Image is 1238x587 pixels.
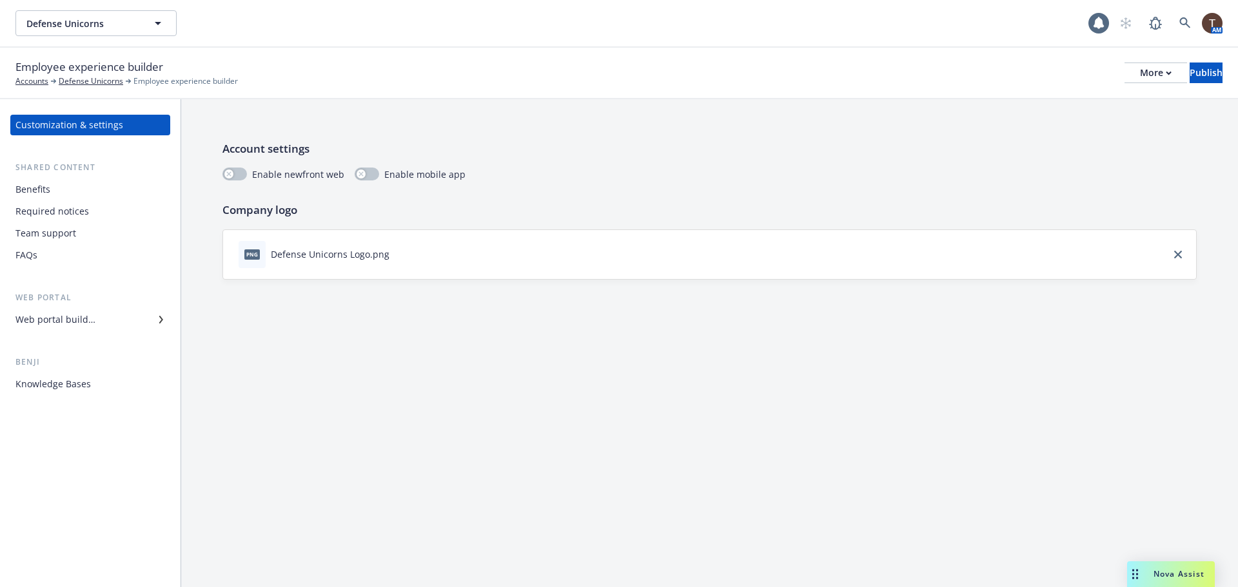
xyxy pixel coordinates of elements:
[10,356,170,369] div: Benji
[15,59,163,75] span: Employee experience builder
[15,223,76,244] div: Team support
[244,249,260,259] span: png
[1140,63,1172,82] div: More
[1170,247,1186,262] a: close
[222,140,1197,157] p: Account settings
[10,245,170,265] a: FAQs
[10,291,170,304] div: Web portal
[1202,13,1223,34] img: photo
[1127,561,1215,587] button: Nova Assist
[15,10,177,36] button: Defense Unicorns
[10,161,170,174] div: Shared content
[59,75,123,87] a: Defense Unicorns
[15,179,50,200] div: Benefits
[1143,10,1168,36] a: Report a Bug
[15,115,123,135] div: Customization & settings
[15,374,91,394] div: Knowledge Bases
[384,168,466,181] span: Enable mobile app
[1125,63,1187,83] button: More
[10,309,170,330] a: Web portal builder
[395,247,405,261] button: download file
[10,179,170,200] a: Benefits
[222,202,1197,218] p: Company logo
[252,168,344,181] span: Enable newfront web
[1127,561,1143,587] div: Drag to move
[1113,10,1139,36] a: Start snowing
[1190,63,1223,83] button: Publish
[10,374,170,394] a: Knowledge Bases
[15,75,48,87] a: Accounts
[15,309,95,330] div: Web portal builder
[1154,568,1204,579] span: Nova Assist
[1172,10,1198,36] a: Search
[271,247,389,261] div: Defense Unicorns Logo.png
[10,115,170,135] a: Customization & settings
[133,75,238,87] span: Employee experience builder
[26,17,138,30] span: Defense Unicorns
[15,245,37,265] div: FAQs
[15,201,89,222] div: Required notices
[10,201,170,222] a: Required notices
[10,223,170,244] a: Team support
